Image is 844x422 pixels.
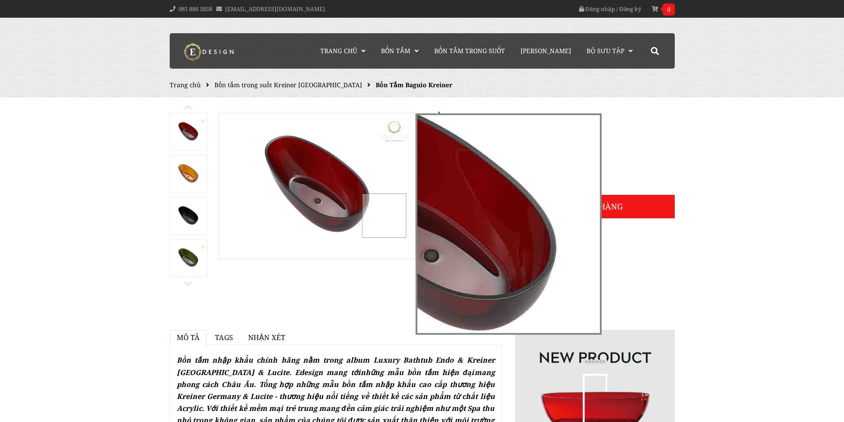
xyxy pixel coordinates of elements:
span: Mô tả [177,333,200,342]
img: Bồn Tắm Baguio Kreiner [171,245,206,271]
img: logo Kreiner Germany - Edesign Interior [176,43,243,61]
span: Bộ Sưu Tập [587,46,624,55]
img: Bồn Tắm Baguio Kreiner [171,161,206,187]
span: Bồn Tắm Trong Suốt [434,46,505,55]
span: [PERSON_NAME] [521,46,571,55]
a: Bồn Tắm [374,33,425,69]
img: Bồn Tắm Baguio Kreiner [171,119,206,145]
h1: Bồn Tắm Baguio Kreiner [429,111,675,127]
span: / [616,5,618,13]
span: 0 [663,4,675,15]
a: Trang chủ [314,33,372,69]
a: 081 886 5858 [179,5,212,13]
a: Bồn tắm trong suốt Kreiner [GEOGRAPHIC_DATA] [214,81,362,89]
span: Nhận xét [248,333,285,342]
a: [EMAIL_ADDRESS][DOMAIN_NAME] [225,5,325,13]
span: Trang chủ [320,46,357,55]
a: những mẫu bồn tắm hiện đại [361,368,475,377]
a: Bộ Sưu Tập [580,33,639,69]
span: Bồn Tắm [381,46,410,55]
span: Tags [215,333,233,342]
img: Bồn Tắm Baguio Kreiner [171,203,206,229]
a: [PERSON_NAME] [514,33,578,69]
span: Bồn Tắm Baguio Kreiner [376,81,452,89]
a: Bồn Tắm Trong Suốt [428,33,512,69]
a: Trang chủ [170,81,201,89]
